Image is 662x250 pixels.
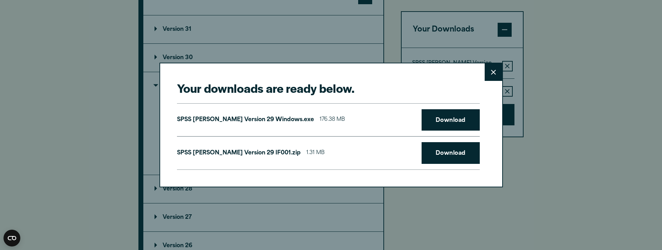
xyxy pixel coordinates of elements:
p: SPSS [PERSON_NAME] Version 29 Windows.exe [177,115,314,125]
span: 1.31 MB [306,148,325,158]
p: SPSS [PERSON_NAME] Version 29 IF001.zip [177,148,301,158]
a: Download [422,109,480,131]
button: Open CMP widget [4,230,20,246]
a: Download [422,142,480,164]
span: 176.38 MB [320,115,345,125]
h2: Your downloads are ready below. [177,80,480,96]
